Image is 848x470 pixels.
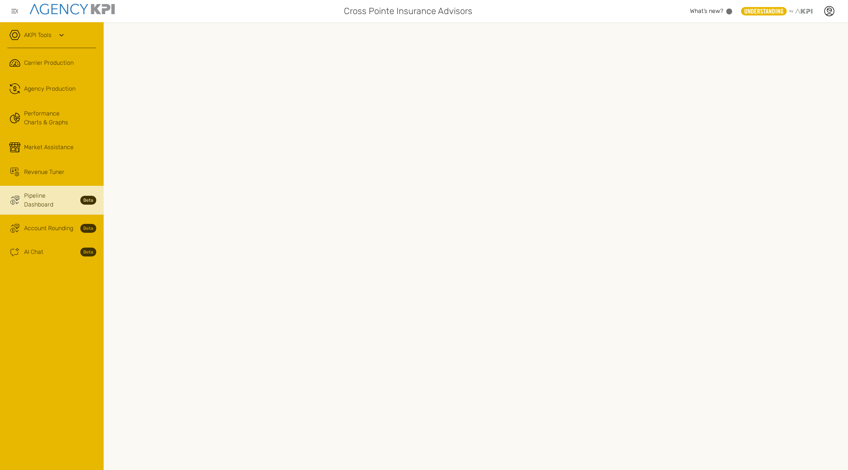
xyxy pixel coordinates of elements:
strong: Beta [80,248,96,256]
span: Cross Pointe Insurance Advisors [344,4,472,18]
span: Market Assistance [24,143,74,152]
span: Account Rounding [24,224,73,233]
strong: Beta [80,224,96,233]
span: Carrier Production [24,58,74,67]
span: Pipeline Dashboard [24,191,76,209]
span: Agency Production [24,84,76,93]
span: What’s new? [690,7,723,14]
span: AI Chat [24,248,43,256]
a: AKPI Tools [24,31,51,40]
span: Revenue Tuner [24,168,64,177]
strong: Beta [80,196,96,205]
img: agencykpi-logo-550x69-2d9e3fa8.png [30,4,115,14]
